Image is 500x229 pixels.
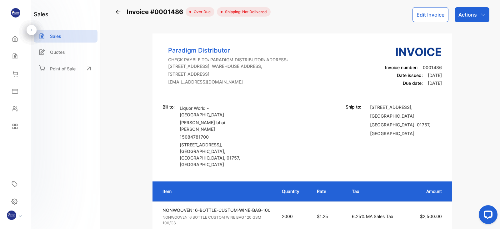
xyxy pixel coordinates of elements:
p: Ship to: [346,104,361,110]
p: Liquor World - [GEOGRAPHIC_DATA] [180,105,252,118]
span: Due date: [403,80,423,86]
p: [PERSON_NAME] bhai [PERSON_NAME] [180,119,252,132]
span: [STREET_ADDRESS] [370,104,411,110]
p: NONWOOVEN: 6-BOTTLE-CUSTOM-WINE-BAG-100 [162,207,271,213]
img: profile [7,211,16,220]
p: Amount [415,188,442,195]
p: Sales [50,33,61,39]
span: Date issued: [397,73,423,78]
a: Sales [34,30,97,43]
p: 6.25% MA Sales Tax [352,213,402,220]
p: Bill to: [162,104,175,110]
span: 0001486 [423,65,442,70]
p: Tax [352,188,402,195]
h1: sales [34,10,48,18]
span: [DATE] [428,73,442,78]
span: [STREET_ADDRESS] [180,142,221,147]
a: Point of Sale [34,62,97,75]
p: Actions [458,11,477,18]
span: , 01757 [224,155,239,160]
p: Paradigm Distributor [168,46,288,55]
span: $1.25 [317,214,328,219]
span: $2,500.00 [420,214,442,219]
span: Invoice number: [385,65,418,70]
img: logo [11,8,20,18]
p: Quantity [282,188,304,195]
p: Quotes [50,49,65,55]
iframe: LiveChat chat widget [474,203,500,229]
p: Point of Sale [50,65,76,72]
h3: Invoice [385,43,442,60]
span: Invoice #0001486 [127,7,186,17]
p: 2000 [282,213,304,220]
p: 15084781700 [180,134,252,140]
p: CHECK PAYBLE TO: PARADIGM DISTRIBUTOR: ADDRESS: [STREET_ADDRESS], WAREHOUSE ADDRESS, [168,56,288,69]
p: [STREET_ADDRESS] [168,71,288,77]
p: Rate [317,188,339,195]
button: Edit Invoice [412,7,448,22]
p: [EMAIL_ADDRESS][DOMAIN_NAME] [168,79,288,85]
span: Shipping: Not Delivered [222,9,267,15]
span: , 01757 [414,122,429,127]
p: NONWOOVEN: 6 BOTTLE CUSTOM WINE BAG 120 GSM 100/CS [162,215,271,226]
span: [DATE] [428,80,442,86]
a: Quotes [34,46,97,59]
button: Actions [455,7,489,22]
span: over due [191,9,211,15]
p: Item [162,188,269,195]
